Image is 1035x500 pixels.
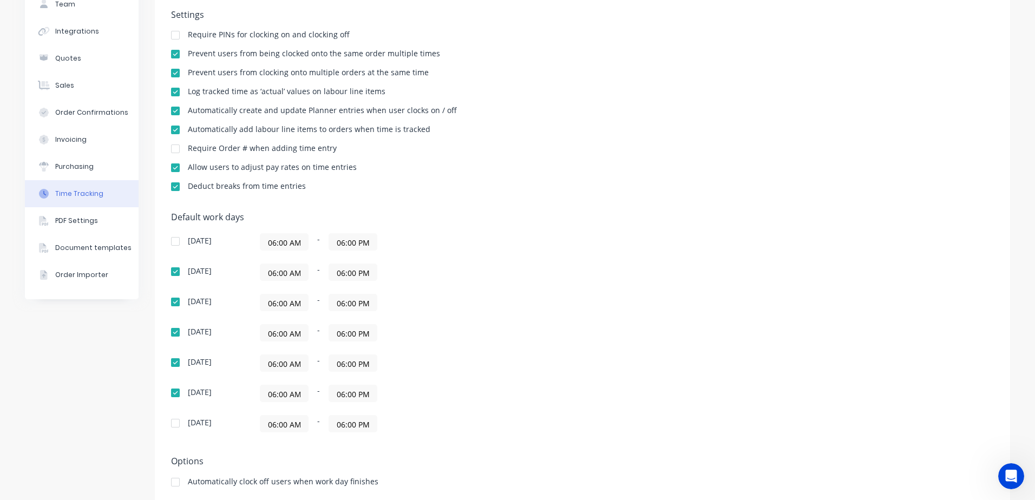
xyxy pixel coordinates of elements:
div: Quotes [55,54,81,63]
input: Finish [329,355,377,371]
div: [DATE] [188,298,212,305]
input: Finish [329,385,377,402]
input: Start [260,355,308,371]
div: - [260,324,530,341]
div: Purchasing [55,162,94,172]
div: Time Tracking [55,189,103,199]
input: Finish [329,294,377,311]
div: Invoicing [55,135,87,144]
input: Finish [329,264,377,280]
input: Start [260,325,308,341]
h5: Options [171,456,994,466]
div: [DATE] [188,328,212,335]
input: Finish [329,325,377,341]
div: Automatically clock off users when work day finishes [188,478,378,485]
input: Start [260,234,308,250]
div: [DATE] [188,237,212,245]
div: Log tracked time as ‘actual’ values on labour line items [188,88,385,95]
div: Automatically add labour line items to orders when time is tracked [188,126,430,133]
input: Start [260,294,308,311]
h5: Default work days [171,212,994,222]
div: [DATE] [188,389,212,396]
div: Require PINs for clocking on and clocking off [188,31,350,38]
div: Deduct breaks from time entries [188,182,306,190]
button: Invoicing [25,126,139,153]
div: PDF Settings [55,216,98,226]
input: Start [260,385,308,402]
div: Prevent users from being clocked onto the same order multiple times [188,50,440,57]
div: - [260,233,530,251]
button: Document templates [25,234,139,261]
input: Finish [329,234,377,250]
input: Start [260,264,308,280]
div: Document templates [55,243,132,253]
div: Allow users to adjust pay rates on time entries [188,163,357,171]
button: Quotes [25,45,139,72]
h5: Settings [171,10,994,20]
div: Automatically create and update Planner entries when user clocks on / off [188,107,457,114]
div: Order Confirmations [55,108,128,117]
input: Finish [329,416,377,432]
button: PDF Settings [25,207,139,234]
div: - [260,264,530,281]
div: - [260,354,530,372]
div: Integrations [55,27,99,36]
div: [DATE] [188,419,212,426]
div: Prevent users from clocking onto multiple orders at the same time [188,69,429,76]
div: - [260,385,530,402]
div: - [260,294,530,311]
button: Order Importer [25,261,139,288]
button: Time Tracking [25,180,139,207]
div: [DATE] [188,358,212,366]
input: Start [260,416,308,432]
iframe: Intercom live chat [998,463,1024,489]
button: Sales [25,72,139,99]
div: - [260,415,530,432]
button: Integrations [25,18,139,45]
div: Order Importer [55,270,108,280]
div: Require Order # when adding time entry [188,144,337,152]
button: Order Confirmations [25,99,139,126]
div: [DATE] [188,267,212,275]
button: Purchasing [25,153,139,180]
div: Sales [55,81,74,90]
